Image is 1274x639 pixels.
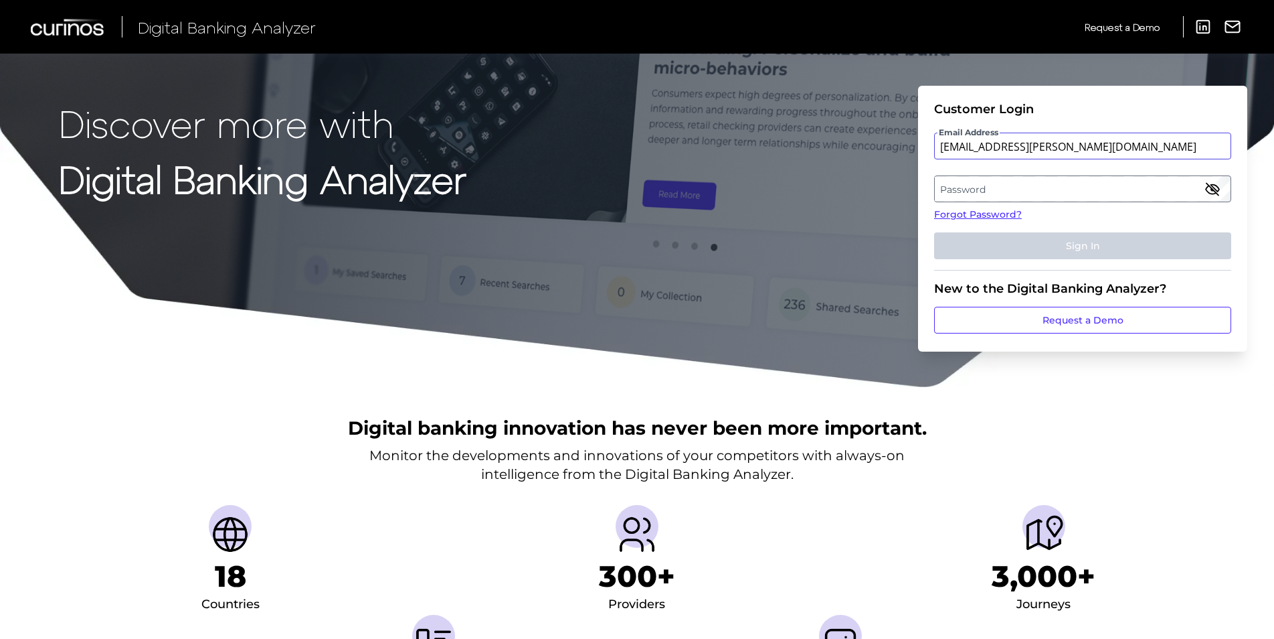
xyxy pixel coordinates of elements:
a: Request a Demo [934,307,1231,334]
h1: 300+ [599,559,675,594]
h2: Digital banking innovation has never been more important. [348,415,927,441]
div: Countries [201,594,260,616]
img: Journeys [1022,513,1065,556]
img: Countries [209,513,252,556]
a: Forgot Password? [934,208,1231,222]
label: Password [935,177,1230,201]
div: Providers [608,594,665,616]
p: Monitor the developments and innovations of your competitors with always-on intelligence from the... [369,446,905,484]
h1: 18 [215,559,246,594]
span: Digital Banking Analyzer [138,17,316,37]
div: Customer Login [934,102,1231,117]
div: Journeys [1016,594,1071,616]
a: Request a Demo [1085,16,1160,38]
img: Curinos [31,19,106,35]
button: Sign In [934,232,1231,259]
span: Request a Demo [1085,21,1160,33]
span: Email Address [937,127,1000,138]
h1: 3,000+ [992,559,1095,594]
strong: Digital Banking Analyzer [59,156,466,201]
p: Discover more with [59,102,466,144]
div: New to the Digital Banking Analyzer? [934,281,1231,296]
img: Providers [616,513,658,556]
